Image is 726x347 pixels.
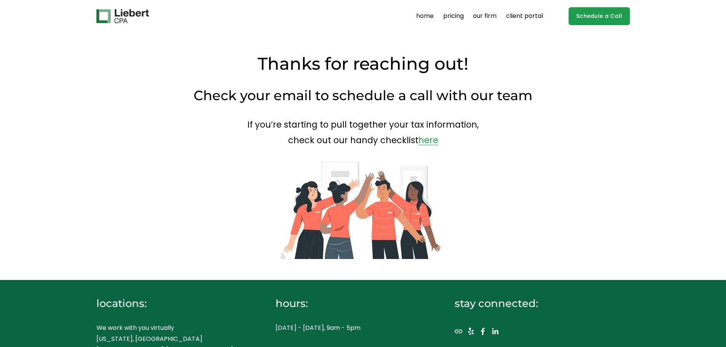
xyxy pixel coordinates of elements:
[479,328,487,335] a: Facebook
[569,7,630,25] a: Schedule a Call
[96,53,630,75] h2: Thanks for reaching out!
[96,296,249,310] h4: locations:
[491,328,499,335] a: LinkedIn
[276,296,428,310] h4: hours:
[473,10,497,22] a: our firm
[276,323,428,334] p: [DATE] - [DATE], 9am - 5pm
[96,9,149,24] img: Liebert CPA
[506,10,543,22] a: client portal
[443,10,464,22] a: pricing
[96,117,630,148] p: If you’re starting to pull together your tax information, check out our handy checklist
[467,328,474,335] a: Yelp
[96,87,630,105] h3: Check your email to schedule a call with our team
[416,10,434,22] a: home
[418,134,438,146] a: here
[455,296,607,310] h4: stay connected:
[455,328,462,335] a: URL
